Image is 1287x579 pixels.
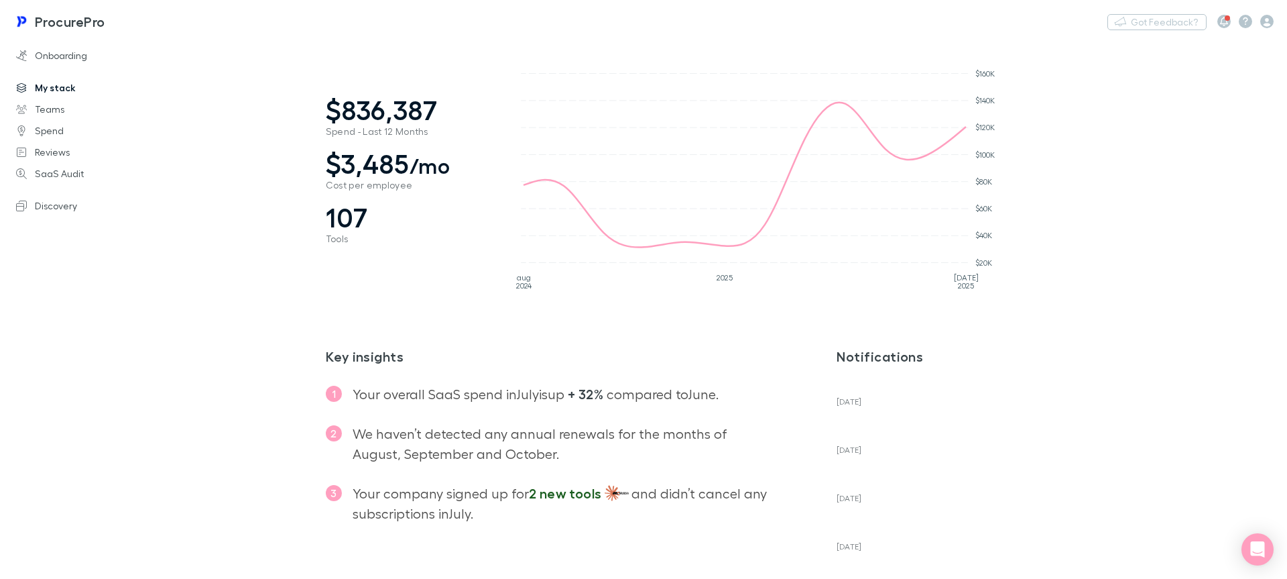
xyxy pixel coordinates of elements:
a: Spend [3,120,181,142]
tspan: [DATE] [953,273,978,282]
span: Tools [326,233,493,244]
a: Reviews [3,142,181,163]
tspan: $80K [975,177,993,186]
div: [DATE] [837,536,1005,552]
a: Onboarding [3,45,181,66]
span: Your company signed up for and didn’t cancel any subscriptions in July . [353,485,767,521]
tspan: $100K [975,150,995,159]
span: Spend - Last 12 Months [326,126,493,137]
div: [DATE] [837,439,1005,456]
a: SaaS Audit [3,163,181,185]
tspan: $140K [975,96,995,105]
h2: Key insights [326,348,773,364]
span: 2 new tools [529,485,602,501]
h3: ProcurePro [35,13,105,30]
tspan: $20K [975,258,993,267]
span: 2 [326,425,342,441]
button: Got Feedback? [1107,14,1207,30]
span: We haven’t detected any annual renewals for the months of August, September and October . [353,425,727,462]
tspan: $160K [975,69,995,78]
span: Your overall SaaS spend in July is up compared to June . [353,386,719,402]
div: [DATE] [837,488,1005,504]
span: 1 [326,386,342,402]
tspan: 2025 [717,273,733,282]
a: Discovery [3,195,181,217]
div: [DATE] [837,391,1005,407]
tspan: aug [516,273,530,282]
a: ProcurePro [5,5,113,38]
img: images%2Flogos%2FsE9yh3KJMSOrOA2HApzk99RkuiG3%2Fservices%2Fsrv_WQq9Ft9iXN8JUI2pgDGB__1 [613,485,629,501]
h3: Notifications [837,348,1006,364]
div: Open Intercom Messenger [1241,533,1274,566]
span: /mo [410,152,450,178]
tspan: $60K [975,204,993,213]
img: images%2Flogos%2FMeN9IuXMAKbEZyec4vVDSkdPUWK2%2Fservices%2Fsrv_GHWxvonJlXAs0ZhVAmA2__1 [605,485,621,501]
strong: + 32% [568,386,603,402]
tspan: $40K [975,231,993,240]
tspan: 2025 [958,281,974,290]
tspan: $120K [975,123,995,131]
span: $836,387 [326,94,493,126]
span: 3 [326,485,342,501]
img: ProcurePro's Logo [13,13,29,30]
span: 107 [326,201,493,233]
a: Teams [3,99,181,120]
span: Cost per employee [326,180,493,191]
tspan: 2024 [515,281,532,290]
span: $3,485 [326,148,493,180]
a: My stack [3,77,181,99]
